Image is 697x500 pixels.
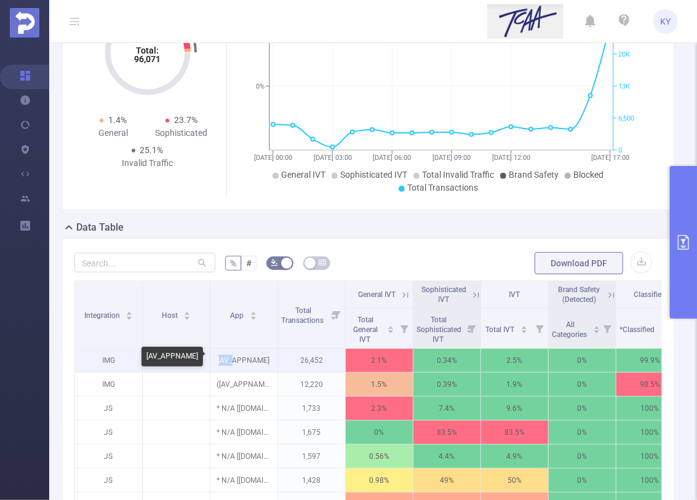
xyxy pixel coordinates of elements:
[108,115,127,125] span: 1.4%
[346,445,413,468] p: 0.56%
[174,115,197,125] span: 23.7%
[388,328,394,332] i: icon: caret-down
[573,170,603,180] span: Blocked
[616,397,683,420] p: 100%
[661,324,667,328] i: icon: caret-up
[535,252,623,274] button: Download PDF
[162,311,180,320] span: Host
[313,154,351,162] tspan: [DATE] 03:00
[126,310,133,314] i: icon: caret-up
[136,46,159,55] tspan: Total:
[413,397,480,420] p: 7.4%
[591,154,629,162] tspan: [DATE] 17:00
[559,285,600,304] span: Brand Safety (Detected)
[278,421,345,444] p: 1,675
[79,127,148,140] div: General
[340,170,407,180] span: Sophisticated IVT
[210,349,277,372] p: [AV_APPNAME]
[634,290,666,299] span: Classified
[184,310,191,314] i: icon: caret-up
[10,8,39,38] img: Protected Media
[552,320,589,339] span: All Categories
[481,349,548,372] p: 2.5%
[481,469,548,492] p: 50%
[278,373,345,396] p: 12,220
[549,397,616,420] p: 0%
[183,310,191,317] div: Sort
[481,373,548,396] p: 1.9%
[413,469,480,492] p: 49%
[281,170,325,180] span: General IVT
[346,421,413,444] p: 0%
[520,324,528,331] div: Sort
[481,397,548,420] p: 9.6%
[618,146,622,154] tspan: 0
[618,50,630,58] tspan: 20K
[346,349,413,372] p: 2.1%
[210,445,277,468] p: * N/A [[DOMAIN_NAME] (AMP)]
[388,324,394,328] i: icon: caret-up
[549,469,616,492] p: 0%
[373,154,411,162] tspan: [DATE] 06:00
[358,290,396,299] span: General IVT
[593,324,600,331] div: Sort
[481,445,548,468] p: 4.9%
[210,373,277,396] p: ([AV_APPNAME])
[141,347,203,367] div: [AV_APPNAME]
[387,324,394,331] div: Sort
[281,306,325,325] span: Total Transactions
[231,311,246,320] span: App
[616,421,683,444] p: 100%
[254,154,292,162] tspan: [DATE] 00:00
[421,285,466,304] span: Sophisticated IVT
[521,328,528,332] i: icon: caret-down
[593,328,600,332] i: icon: caret-down
[616,469,683,492] p: 100%
[413,373,480,396] p: 0.39%
[74,253,215,272] input: Search...
[521,324,528,328] i: icon: caret-up
[346,373,413,396] p: 1.5%
[210,397,277,420] p: * N/A [[DOMAIN_NAME]]
[432,154,471,162] tspan: [DATE] 09:00
[184,315,191,319] i: icon: caret-down
[619,325,656,334] span: *Classified
[230,258,236,268] span: %
[76,220,124,235] h2: Data Table
[422,170,494,180] span: Total Invalid Traffic
[75,397,142,420] p: JS
[549,445,616,468] p: 0%
[84,311,122,320] span: Integration
[396,309,413,348] i: Filter menu
[549,373,616,396] p: 0%
[113,157,181,170] div: Invalid Traffic
[250,310,257,314] i: icon: caret-up
[354,315,378,344] span: Total General IVT
[618,82,630,90] tspan: 13K
[75,349,142,372] p: IMG
[271,259,278,266] i: icon: bg-colors
[250,310,257,317] div: Sort
[463,309,480,348] i: Filter menu
[413,421,480,444] p: 83.5%
[509,290,520,299] span: IVT
[278,397,345,420] p: 1,733
[481,421,548,444] p: 83.5%
[416,315,461,344] span: Total Sophisticated IVT
[126,315,133,319] i: icon: caret-down
[278,349,345,372] p: 26,452
[346,469,413,492] p: 0.98%
[509,170,559,180] span: Brand Safety
[134,54,161,64] tspan: 96,071
[599,309,616,348] i: Filter menu
[593,324,600,328] i: icon: caret-up
[140,145,164,155] span: 25.1%
[413,445,480,468] p: 4.4%
[278,445,345,468] p: 1,597
[75,421,142,444] p: JS
[250,315,257,319] i: icon: caret-down
[328,281,345,348] i: Filter menu
[407,183,478,192] span: Total Transactions
[75,469,142,492] p: JS
[616,445,683,468] p: 100%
